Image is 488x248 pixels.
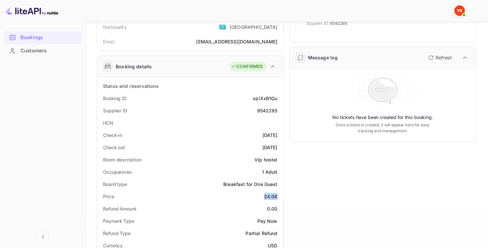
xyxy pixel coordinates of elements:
button: Refresh [424,52,455,63]
div: [EMAIL_ADDRESS][DOMAIN_NAME] [196,38,277,45]
p: Refresh [436,54,452,61]
div: spiXxB1Qu [253,95,277,102]
a: Customers [4,44,82,57]
div: [DATE] [262,144,278,151]
div: Booking ID [103,95,127,102]
span: Supplier ID: [306,20,330,27]
img: LiteAPI logo [5,5,58,16]
div: Room description [103,156,141,163]
div: Payment Type [103,217,134,224]
div: 24.06 [264,193,278,200]
div: Check-in [103,132,122,139]
div: Vip hostel [254,156,278,163]
div: Message log [308,54,338,61]
p: Once a ticket is created, it will appear here for easy tracking and management. [333,122,432,134]
div: Bookings [4,31,82,44]
span: United States [219,21,226,33]
div: 1 Adult [262,168,277,175]
img: Yandex Support [454,5,465,16]
div: Supplier ID [103,107,127,114]
div: Refund Amount [103,205,136,212]
div: 0.00 [267,205,278,212]
div: Booking details [116,63,152,70]
div: Price [103,193,114,200]
button: Collapse navigation [37,231,49,243]
div: Email [103,38,115,45]
div: Partial Refund [245,230,277,237]
div: Bookings [21,34,79,41]
div: Customers [21,47,79,55]
div: Occupancies [103,168,132,175]
a: Bookings [4,31,82,43]
div: Nationality [103,24,127,31]
div: [GEOGRAPHIC_DATA] [230,24,278,31]
div: Status and reservations [103,83,159,90]
div: Board type [103,181,127,188]
div: 9542285 [257,107,277,114]
div: Breakfast for One Guest [223,181,277,188]
p: No tickets have been created for this booking. [332,114,433,121]
span: 9542285 [330,20,347,27]
div: CONFIRMED [231,63,263,70]
div: Pay Now [257,217,277,224]
div: HCN [103,119,113,126]
div: Refund Type [103,230,131,237]
div: Check out [103,144,125,151]
div: [DATE] [262,132,278,139]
